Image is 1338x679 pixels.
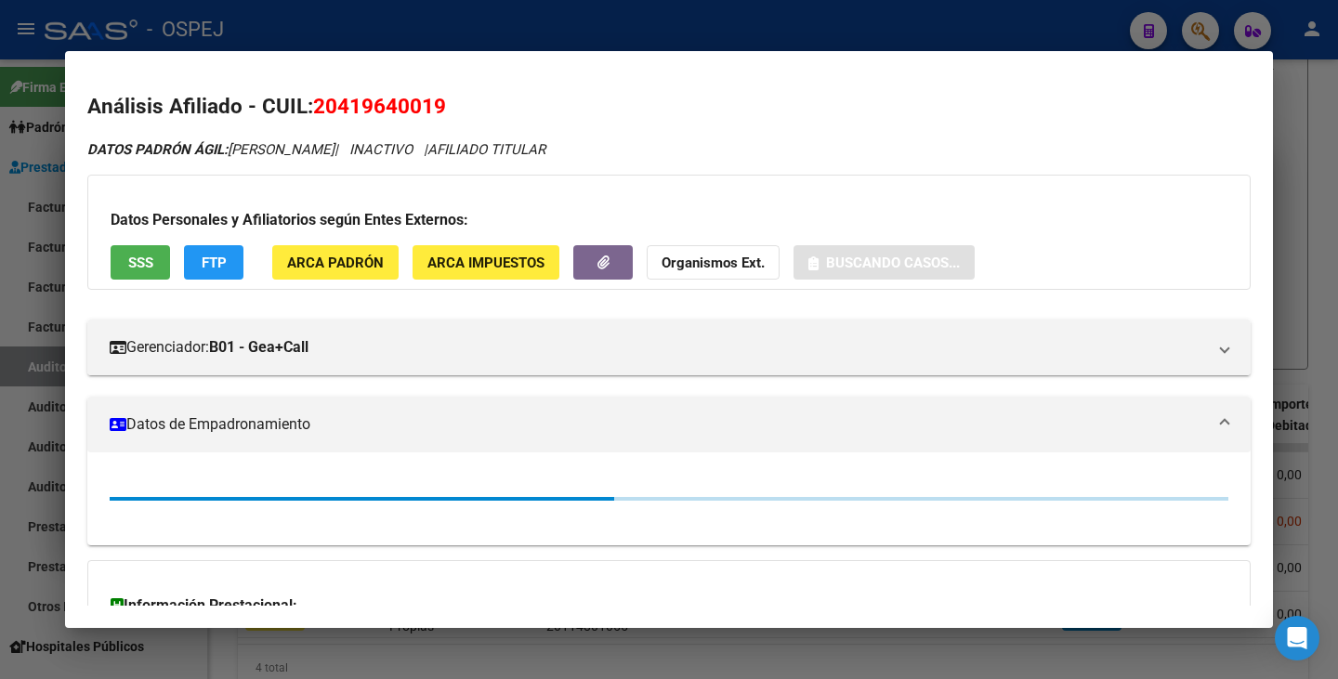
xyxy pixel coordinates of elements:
div: Open Intercom Messenger [1275,616,1319,660]
button: ARCA Impuestos [413,245,559,280]
mat-expansion-panel-header: Gerenciador:B01 - Gea+Call [87,320,1251,375]
span: FTP [202,255,227,271]
button: SSS [111,245,170,280]
button: FTP [184,245,243,280]
div: Datos de Empadronamiento [87,452,1251,545]
strong: B01 - Gea+Call [209,336,308,359]
h2: Análisis Afiliado - CUIL: [87,91,1251,123]
span: AFILIADO TITULAR [427,141,545,158]
mat-panel-title: Datos de Empadronamiento [110,413,1206,436]
mat-panel-title: Gerenciador: [110,336,1206,359]
span: [PERSON_NAME] [87,141,334,158]
button: Organismos Ext. [647,245,780,280]
span: ARCA Impuestos [427,255,544,271]
strong: DATOS PADRÓN ÁGIL: [87,141,228,158]
button: ARCA Padrón [272,245,399,280]
span: ARCA Padrón [287,255,384,271]
h3: Datos Personales y Afiliatorios según Entes Externos: [111,209,1227,231]
mat-expansion-panel-header: Datos de Empadronamiento [87,397,1251,452]
button: Buscando casos... [794,245,975,280]
h3: Información Prestacional: [111,594,1227,617]
span: 20419640019 [313,94,446,118]
strong: Organismos Ext. [662,255,765,271]
i: | INACTIVO | [87,141,545,158]
span: Buscando casos... [826,255,960,271]
span: SSS [128,255,153,271]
